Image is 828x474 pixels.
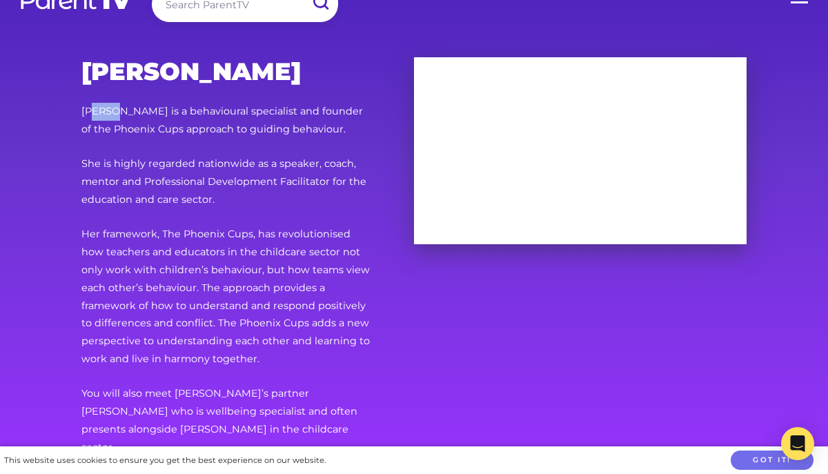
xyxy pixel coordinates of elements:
[731,451,814,471] button: Got it!
[81,103,370,139] p: [PERSON_NAME] is a behavioural specialist and founder of the Phoenix Cups approach to guiding beh...
[81,155,370,209] p: She is highly regarded nationwide as a speaker, coach, mentor and Professional Development Facili...
[4,453,326,468] div: This website uses cookies to ensure you get the best experience on our website.
[781,427,814,460] div: Open Intercom Messenger
[81,385,370,457] p: You will also meet [PERSON_NAME]’s partner [PERSON_NAME] who is wellbeing specialist and often pr...
[81,57,370,86] h2: [PERSON_NAME]
[81,226,370,368] p: Her framework, The Phoenix Cups, has revolutionised how teachers and educators in the childcare s...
